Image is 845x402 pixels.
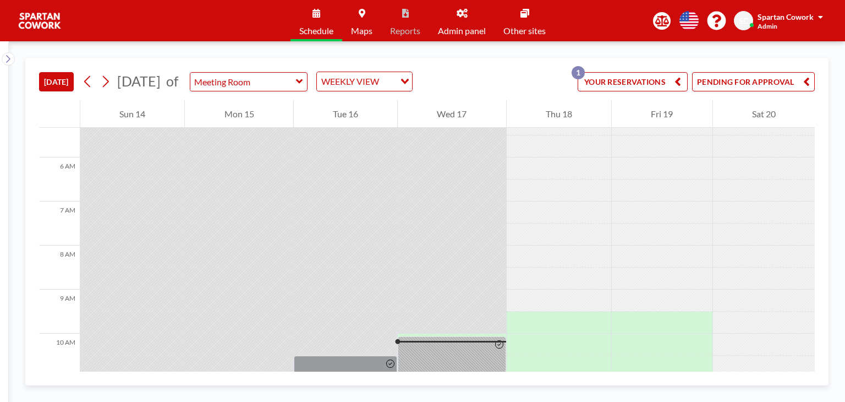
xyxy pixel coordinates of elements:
[507,100,611,128] div: Thu 18
[39,72,74,91] button: [DATE]
[39,246,80,290] div: 8 AM
[117,73,161,89] span: [DATE]
[713,100,815,128] div: Sat 20
[692,72,815,91] button: PENDING FOR APPROVAL
[317,72,412,91] div: Search for option
[572,66,585,79] p: 1
[612,100,712,128] div: Fri 19
[190,73,296,91] input: Meeting Room
[758,12,814,21] span: Spartan Cowork
[578,72,688,91] button: YOUR RESERVATIONS1
[166,73,178,90] span: of
[739,16,748,26] span: SC
[758,22,777,30] span: Admin
[39,157,80,202] div: 6 AM
[39,202,80,246] div: 7 AM
[39,113,80,157] div: 5 AM
[382,74,394,89] input: Search for option
[438,26,486,35] span: Admin panel
[398,100,506,128] div: Wed 17
[390,26,420,35] span: Reports
[185,100,293,128] div: Mon 15
[294,100,397,128] div: Tue 16
[80,100,184,128] div: Sun 14
[319,74,381,89] span: WEEKLY VIEW
[39,334,80,378] div: 10 AM
[351,26,372,35] span: Maps
[503,26,546,35] span: Other sites
[39,290,80,334] div: 9 AM
[18,10,62,32] img: organization-logo
[299,26,333,35] span: Schedule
